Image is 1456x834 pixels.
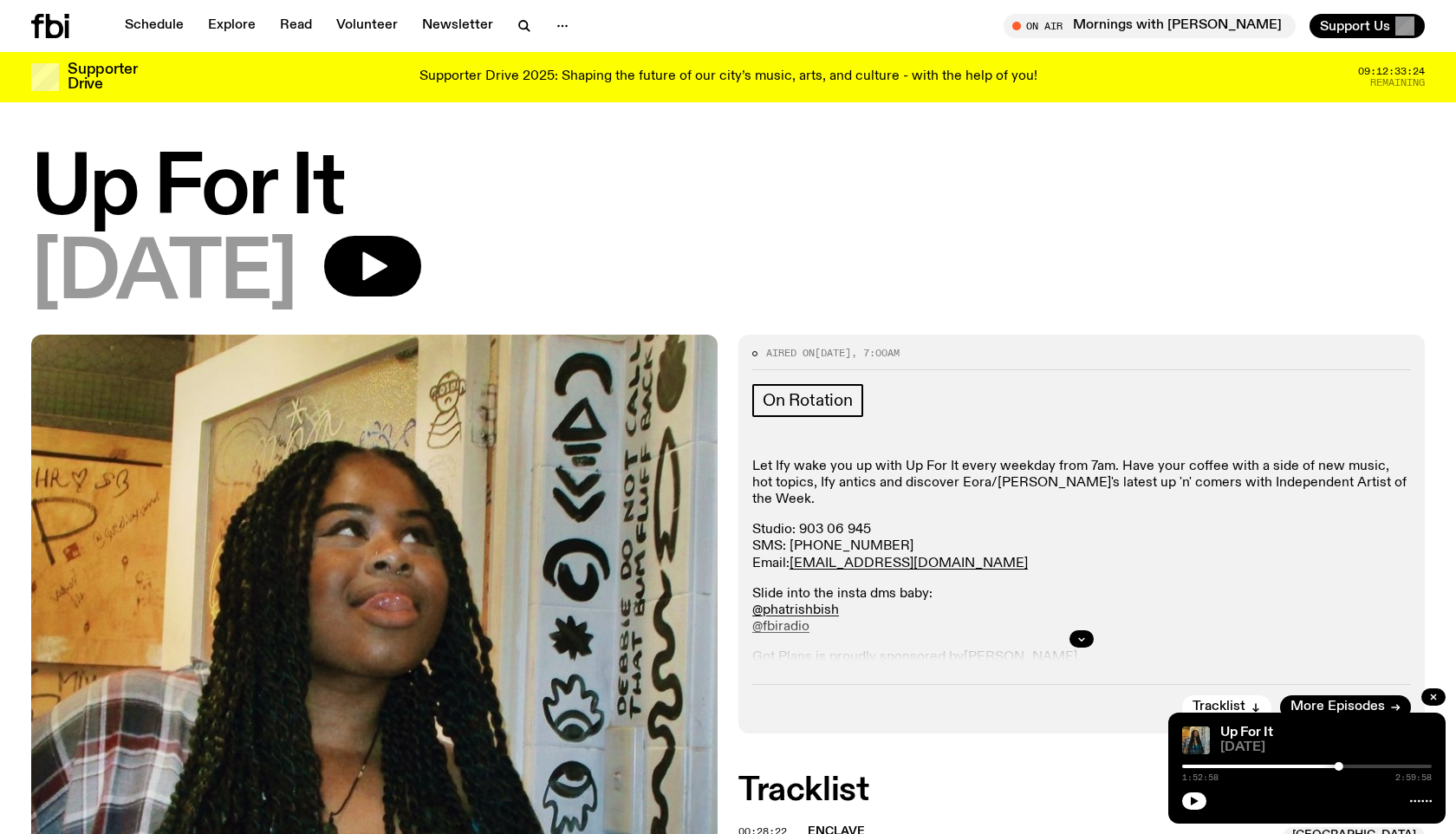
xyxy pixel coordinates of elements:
[851,346,900,360] span: , 7:00am
[752,586,1411,636] p: Slide into the insta dms baby:
[419,69,1037,85] p: Supporter Drive 2025: Shaping the future of our city’s music, arts, and culture - with the help o...
[1182,773,1219,782] span: 1:52:58
[763,391,853,410] span: On Rotation
[31,236,296,314] span: [DATE]
[1290,700,1385,713] span: More Episodes
[412,14,504,38] a: Newsletter
[31,151,1425,229] h1: Up For It
[1370,78,1425,88] span: Remaining
[1358,67,1425,76] span: 09:12:33:24
[114,14,194,38] a: Schedule
[1004,14,1296,38] button: On AirMornings with [PERSON_NAME]
[198,14,266,38] a: Explore
[1182,695,1271,720] button: Tracklist
[738,775,1425,806] h2: Tracklist
[815,346,851,360] span: [DATE]
[1320,18,1390,34] span: Support Us
[790,557,1028,570] a: [EMAIL_ADDRESS][DOMAIN_NAME]
[1220,726,1273,740] a: Up For It
[752,459,1411,509] p: Let Ify wake you up with Up For It every weekday from 7am. Have your coffee with a side of new mu...
[752,522,1411,572] p: Studio: 903 06 945 SMS: [PHONE_NUMBER] Email:
[270,14,322,38] a: Read
[68,62,137,92] h3: Supporter Drive
[1280,695,1411,720] a: More Episodes
[1310,14,1425,38] button: Support Us
[1193,700,1245,713] span: Tracklist
[1395,773,1432,782] span: 2:59:58
[1182,726,1210,754] img: Ify - a Brown Skin girl with black braided twists, looking up to the side with her tongue stickin...
[1220,741,1432,754] span: [DATE]
[326,14,408,38] a: Volunteer
[766,346,815,360] span: Aired on
[752,603,839,617] a: @phatrishbish
[752,384,863,417] a: On Rotation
